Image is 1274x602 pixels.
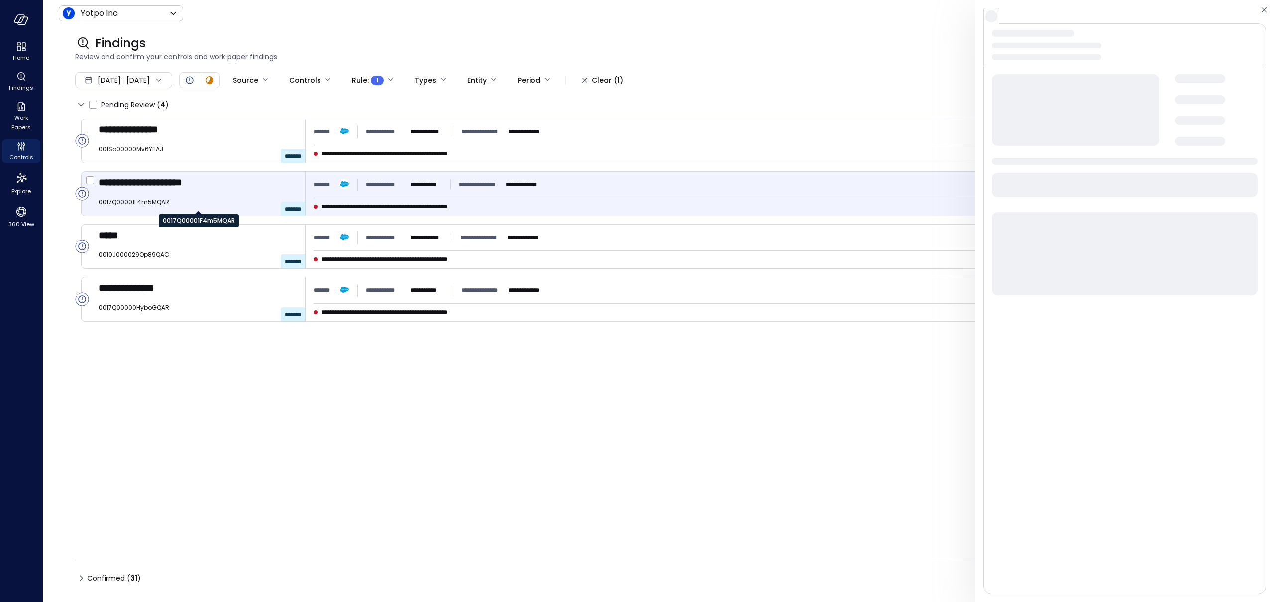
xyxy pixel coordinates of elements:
span: Review and confirm your controls and work paper findings [75,51,1242,62]
div: Open [184,74,196,86]
div: ( ) [157,99,169,110]
img: Icon [63,7,75,19]
span: 0017Q00000HyboGQAR [99,303,297,313]
div: ( ) [127,573,141,584]
div: Period [518,72,540,89]
span: Pending Review [101,97,169,113]
div: Open [75,134,89,148]
span: Home [13,53,29,63]
span: [DATE] [98,75,121,86]
span: 31 [130,573,137,583]
div: Rule : [352,72,384,89]
div: 360 View [2,203,40,230]
div: Clear (1) [592,74,623,87]
span: 1 [376,75,379,85]
span: Findings [9,83,33,93]
p: Yotpo Inc [81,7,118,19]
div: Open [75,240,89,253]
div: Types [415,72,436,89]
span: Confirmed [87,570,141,586]
div: Open [75,187,89,201]
div: Controls [2,139,40,163]
span: 4 [160,100,165,110]
span: 0017Q00001F4m5MQAR [99,197,297,207]
span: Findings [95,35,146,51]
div: Open [75,292,89,306]
div: Home [2,40,40,64]
span: 360 View [8,219,34,229]
div: Explore [2,169,40,197]
div: Entity [467,72,487,89]
span: Explore [11,186,31,196]
span: 0010J000029Op89QAC [99,250,297,260]
span: Work Papers [6,113,36,132]
div: Findings [2,70,40,94]
div: In Progress [204,74,215,86]
div: Source [233,72,258,89]
span: 001So00000Mv6YfIAJ [99,144,297,154]
div: Work Papers [2,100,40,133]
div: Controls [289,72,321,89]
div: 0017Q00001F4m5MQAR [159,214,239,227]
button: Clear (1) [574,72,631,89]
span: Controls [9,152,33,162]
